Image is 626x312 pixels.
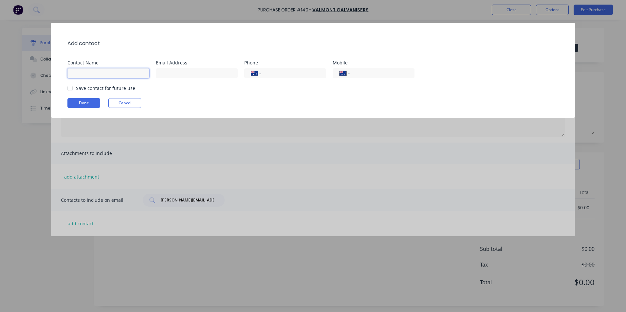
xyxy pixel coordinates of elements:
div: Email Address [156,61,244,65]
div: Contact Name [67,61,156,65]
div: Phone [244,61,333,65]
div: Mobile [333,61,421,65]
div: Add contact [67,40,100,47]
button: Done [67,98,100,108]
div: Save contact for future use [76,85,135,92]
button: Cancel [108,98,141,108]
